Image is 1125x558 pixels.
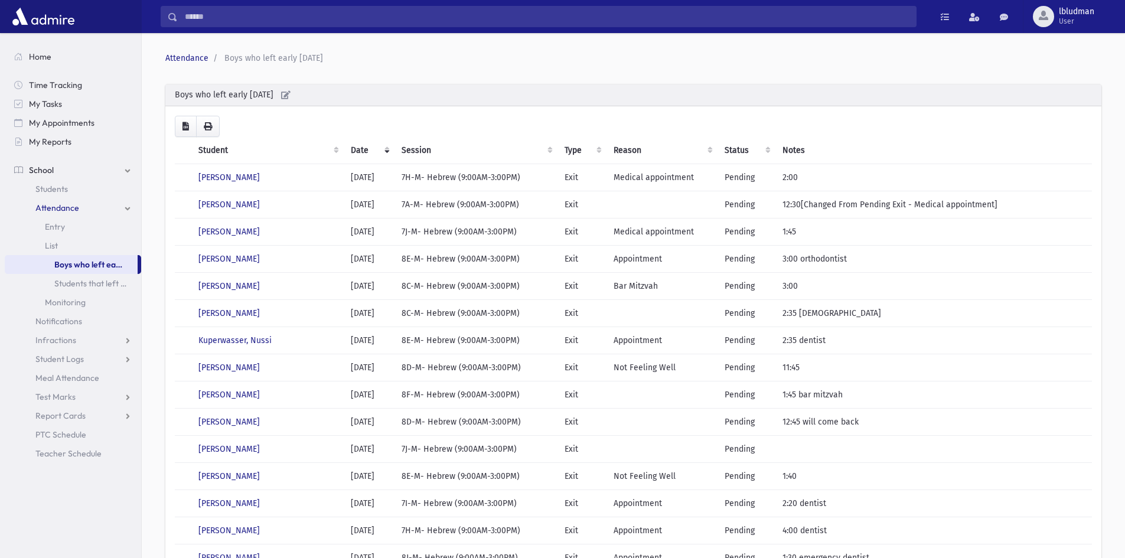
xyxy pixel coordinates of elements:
[165,53,208,63] a: Attendance
[344,409,394,436] td: [DATE]
[718,300,775,327] td: Pending
[394,218,557,246] td: 7J-M- Hebrew (9:00AM-3:00PM)
[344,381,394,409] td: [DATE]
[557,490,606,517] td: Exit
[198,390,260,400] a: [PERSON_NAME]
[5,76,141,94] a: Time Tracking
[775,354,1093,381] td: 11:45
[718,191,775,218] td: Pending
[557,164,606,191] td: Exit
[1059,7,1094,17] span: lbludman
[5,47,141,66] a: Home
[775,409,1093,436] td: 12:45 will come back
[557,327,606,354] td: Exit
[344,436,394,463] td: [DATE]
[557,436,606,463] td: Exit
[775,164,1093,191] td: 2:00
[718,463,775,490] td: Pending
[718,354,775,381] td: Pending
[394,517,557,544] td: 7H-M- Hebrew (9:00AM-3:00PM)
[5,387,141,406] a: Test Marks
[165,52,1097,64] nav: breadcrumb
[344,218,394,246] td: [DATE]
[394,273,557,300] td: 8C-M- Hebrew (9:00AM-3:00PM)
[775,300,1093,327] td: 2:35 [DEMOGRAPHIC_DATA]
[718,218,775,246] td: Pending
[718,246,775,273] td: Pending
[718,490,775,517] td: Pending
[5,236,141,255] a: List
[198,281,260,291] a: [PERSON_NAME]
[198,308,260,318] a: [PERSON_NAME]
[344,463,394,490] td: [DATE]
[606,246,718,273] td: Appointment
[35,184,68,194] span: Students
[606,137,718,164] th: Reason: activate to sort column ascending
[775,490,1093,517] td: 2:20 dentist
[606,463,718,490] td: Not Feeling Well
[35,335,76,345] span: Infractions
[606,354,718,381] td: Not Feeling Well
[718,273,775,300] td: Pending
[5,425,141,444] a: PTC Schedule
[35,448,102,459] span: Teacher Schedule
[344,137,394,164] th: Date: activate to sort column ascending
[198,363,260,373] a: [PERSON_NAME]
[35,316,82,327] span: Notifications
[5,444,141,463] a: Teacher Schedule
[775,218,1093,246] td: 1:45
[606,164,718,191] td: Medical appointment
[557,409,606,436] td: Exit
[557,273,606,300] td: Exit
[165,84,1101,106] div: Boys who left early [DATE]
[35,203,79,213] span: Attendance
[198,200,260,210] a: [PERSON_NAME]
[5,94,141,113] a: My Tasks
[557,191,606,218] td: Exit
[718,517,775,544] td: Pending
[29,99,62,109] span: My Tasks
[198,417,260,427] a: [PERSON_NAME]
[175,116,197,137] button: CSV
[5,113,141,132] a: My Appointments
[606,327,718,354] td: Appointment
[198,444,260,454] a: [PERSON_NAME]
[5,312,141,331] a: Notifications
[5,406,141,425] a: Report Cards
[344,273,394,300] td: [DATE]
[344,300,394,327] td: [DATE]
[557,354,606,381] td: Exit
[5,161,141,180] a: School
[29,136,71,147] span: My Reports
[718,436,775,463] td: Pending
[394,490,557,517] td: 7I-M- Hebrew (9:00AM-3:00PM)
[45,240,58,251] span: List
[191,137,344,164] th: Student: activate to sort column ascending
[5,331,141,350] a: Infractions
[394,381,557,409] td: 8F-M- Hebrew (9:00AM-3:00PM)
[5,180,141,198] a: Students
[606,273,718,300] td: Bar Mitzvah
[344,517,394,544] td: [DATE]
[35,429,86,440] span: PTC Schedule
[344,354,394,381] td: [DATE]
[29,118,94,128] span: My Appointments
[557,137,606,164] th: Type: activate to sort column ascending
[557,218,606,246] td: Exit
[196,116,220,137] button: Print
[394,137,557,164] th: Session : activate to sort column ascending
[45,221,65,232] span: Entry
[394,409,557,436] td: 8D-M- Hebrew (9:00AM-3:00PM)
[5,350,141,368] a: Student Logs
[9,5,77,28] img: AdmirePro
[557,246,606,273] td: Exit
[344,191,394,218] td: [DATE]
[178,6,916,27] input: Search
[718,327,775,354] td: Pending
[29,80,82,90] span: Time Tracking
[198,498,260,508] a: [PERSON_NAME]
[394,463,557,490] td: 8E-M- Hebrew (9:00AM-3:00PM)
[1059,17,1094,26] span: User
[5,198,141,217] a: Attendance
[718,381,775,409] td: Pending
